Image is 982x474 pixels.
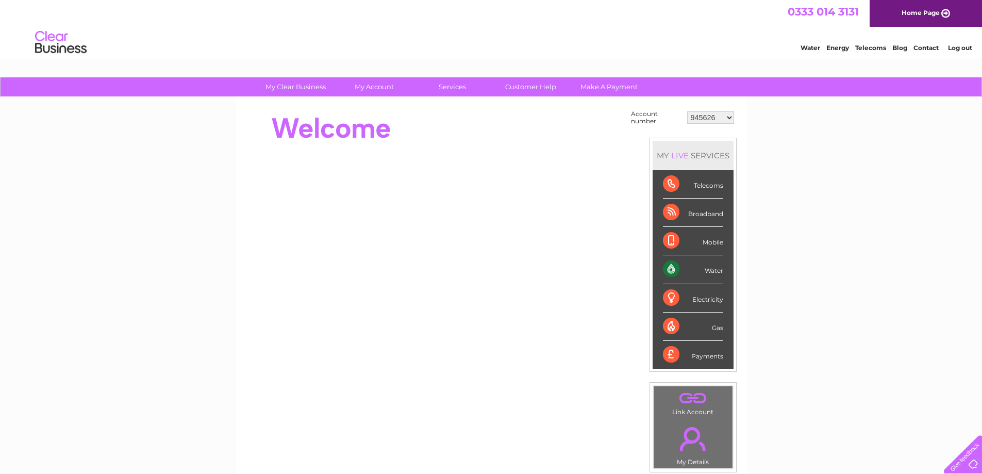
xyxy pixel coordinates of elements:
[653,386,733,418] td: Link Account
[663,199,723,227] div: Broadband
[331,77,417,96] a: My Account
[663,313,723,341] div: Gas
[669,151,691,160] div: LIVE
[801,44,820,52] a: Water
[855,44,886,52] a: Telecoms
[656,389,730,407] a: .
[35,27,87,58] img: logo.png
[663,227,723,255] div: Mobile
[826,44,849,52] a: Energy
[948,44,972,52] a: Log out
[656,421,730,457] a: .
[488,77,573,96] a: Customer Help
[253,77,338,96] a: My Clear Business
[913,44,939,52] a: Contact
[653,141,734,170] div: MY SERVICES
[410,77,495,96] a: Services
[663,255,723,284] div: Water
[892,44,907,52] a: Blog
[248,6,735,50] div: Clear Business is a trading name of Verastar Limited (registered in [GEOGRAPHIC_DATA] No. 3667643...
[788,5,859,18] a: 0333 014 3131
[567,77,652,96] a: Make A Payment
[628,108,685,127] td: Account number
[663,170,723,199] div: Telecoms
[663,284,723,313] div: Electricity
[663,341,723,369] div: Payments
[653,418,733,469] td: My Details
